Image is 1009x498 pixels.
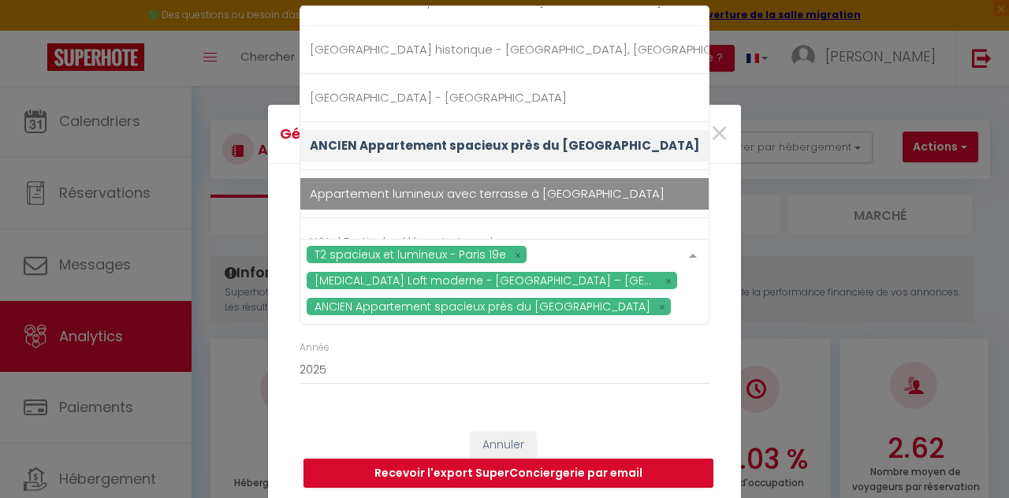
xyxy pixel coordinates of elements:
[471,432,536,459] button: Annuler
[709,110,729,158] span: ×
[310,137,699,154] span: ANCIEN Appartement spacieux près du [GEOGRAPHIC_DATA]
[303,459,713,489] button: Recevoir l'export SuperConciergerie par email
[709,117,729,151] button: Close
[280,123,572,145] h4: Génération SuperConciergerie
[315,247,506,262] span: T2 spacieux et lumineux - Paris 19e
[310,185,665,202] span: Appartement lumineux avec terrasse à [GEOGRAPHIC_DATA]
[310,233,519,250] span: Hôtel Particuler élégant et moderne
[13,6,60,54] button: Ouvrir le widget de chat LiveChat
[310,89,567,106] span: [GEOGRAPHIC_DATA] - [GEOGRAPHIC_DATA]
[300,340,330,355] label: Année
[315,299,650,314] span: ANCIEN Appartement spacieux près du [GEOGRAPHIC_DATA]
[310,41,883,58] span: [GEOGRAPHIC_DATA] historique - [GEOGRAPHIC_DATA], [GEOGRAPHIC_DATA], [GEOGRAPHIC_DATA]
[315,273,740,288] span: [MEDICAL_DATA] Loft moderne - [GEOGRAPHIC_DATA] – [GEOGRAPHIC_DATA]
